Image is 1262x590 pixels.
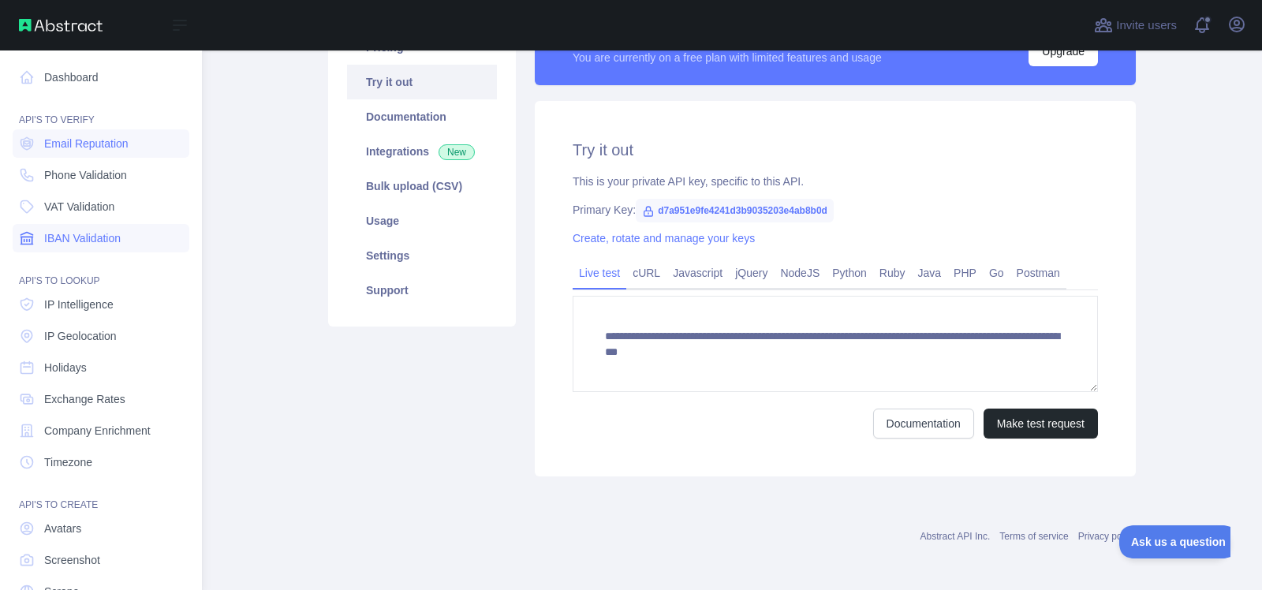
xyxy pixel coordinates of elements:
a: Holidays [13,353,189,382]
a: Dashboard [13,63,189,91]
a: Documentation [347,99,497,134]
a: IP Intelligence [13,290,189,319]
a: Screenshot [13,546,189,574]
div: API'S TO LOOKUP [13,256,189,287]
div: API'S TO VERIFY [13,95,189,126]
a: NodeJS [774,260,826,286]
a: IP Geolocation [13,322,189,350]
a: Python [826,260,873,286]
a: Terms of service [999,531,1068,542]
a: Timezone [13,448,189,476]
span: New [439,144,475,160]
a: Exchange Rates [13,385,189,413]
span: Timezone [44,454,92,470]
a: VAT Validation [13,192,189,221]
a: Integrations New [347,134,497,169]
a: Documentation [873,409,974,439]
span: Invite users [1116,17,1177,35]
span: d7a951e9fe4241d3b9035203e4ab8b0d [636,199,834,222]
a: Privacy policy [1078,531,1136,542]
a: PHP [947,260,983,286]
span: Company Enrichment [44,423,151,439]
span: Exchange Rates [44,391,125,407]
span: Email Reputation [44,136,129,151]
span: IP Geolocation [44,328,117,344]
span: IBAN Validation [44,230,121,246]
a: cURL [626,260,666,286]
a: Abstract API Inc. [920,531,991,542]
a: Email Reputation [13,129,189,158]
a: Create, rotate and manage your keys [573,232,755,245]
span: Holidays [44,360,87,375]
a: Try it out [347,65,497,99]
a: Javascript [666,260,729,286]
a: Java [912,260,948,286]
a: Company Enrichment [13,416,189,445]
span: Screenshot [44,552,100,568]
a: Avatars [13,514,189,543]
a: Go [983,260,1010,286]
div: Primary Key: [573,202,1098,218]
a: Usage [347,204,497,238]
a: Bulk upload (CSV) [347,169,497,204]
iframe: Toggle Customer Support [1119,525,1230,558]
a: Live test [573,260,626,286]
button: Upgrade [1029,36,1098,66]
a: IBAN Validation [13,224,189,252]
div: This is your private API key, specific to this API. [573,174,1098,189]
span: Avatars [44,521,81,536]
div: You are currently on a free plan with limited features and usage [573,50,882,65]
h2: Try it out [573,139,1098,161]
span: VAT Validation [44,199,114,215]
img: Abstract API [19,19,103,32]
button: Make test request [984,409,1098,439]
a: Postman [1010,260,1066,286]
a: Support [347,273,497,308]
span: Phone Validation [44,167,127,183]
a: Phone Validation [13,161,189,189]
a: jQuery [729,260,774,286]
a: Ruby [873,260,912,286]
span: IP Intelligence [44,297,114,312]
a: Settings [347,238,497,273]
div: API'S TO CREATE [13,480,189,511]
button: Invite users [1091,13,1180,38]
